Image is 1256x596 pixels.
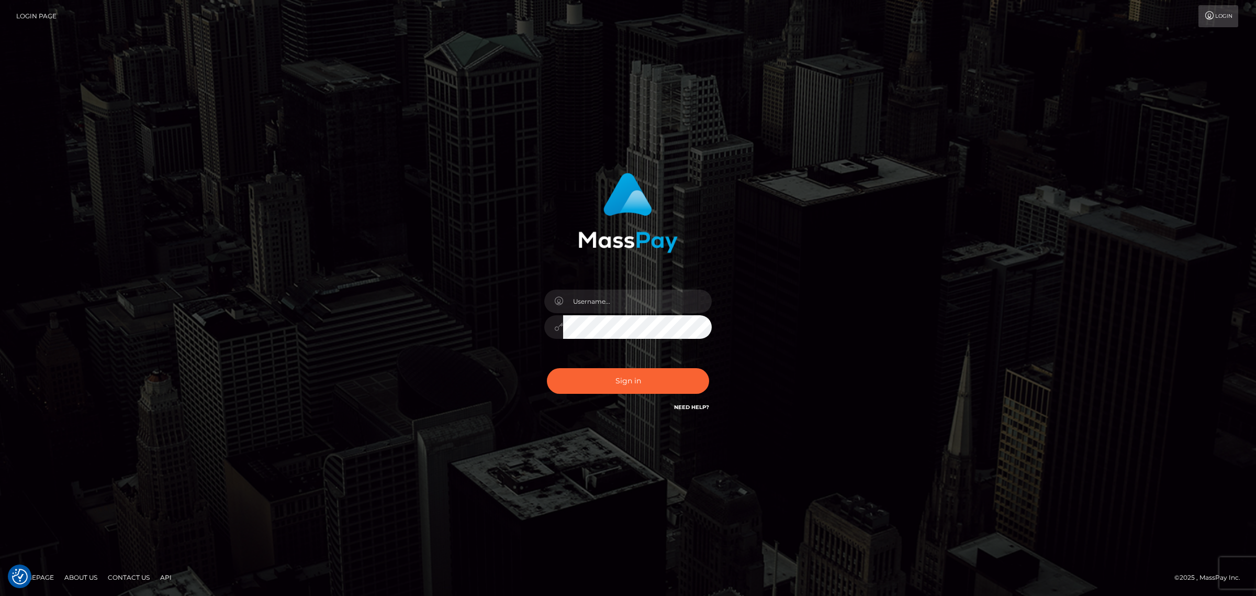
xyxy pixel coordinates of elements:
button: Sign in [547,368,709,394]
img: Revisit consent button [12,569,28,584]
a: About Us [60,569,102,586]
img: MassPay Login [578,173,678,253]
a: Homepage [12,569,58,586]
a: API [156,569,176,586]
a: Login [1198,5,1238,27]
button: Consent Preferences [12,569,28,584]
a: Need Help? [674,404,709,411]
input: Username... [563,290,712,313]
div: © 2025 , MassPay Inc. [1174,572,1248,583]
a: Contact Us [104,569,154,586]
a: Login Page [16,5,57,27]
